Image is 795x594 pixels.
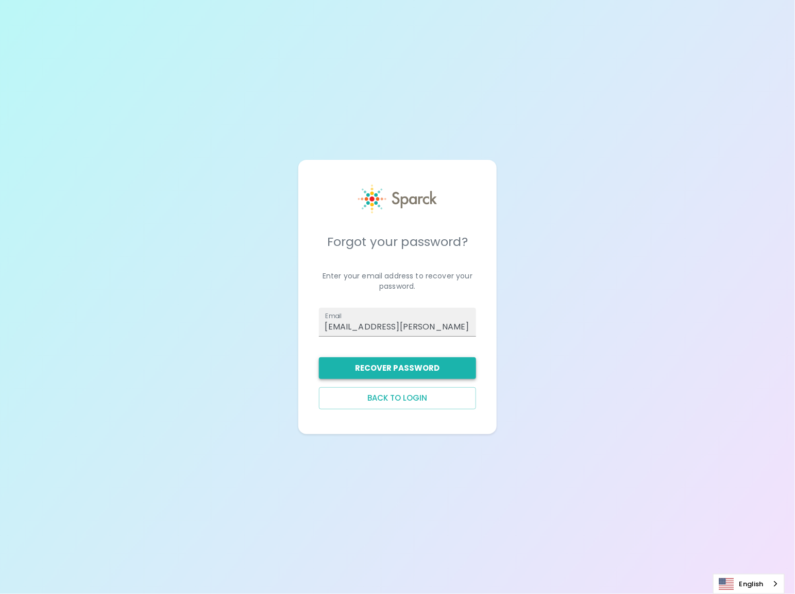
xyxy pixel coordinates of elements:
[325,311,342,320] label: Email
[319,271,477,291] p: Enter your email address to recover your password.
[713,574,785,594] div: Language
[319,357,477,379] button: Recover Password
[319,234,477,250] h5: Forgot your password?
[713,574,785,594] aside: Language selected: English
[358,185,437,213] img: Sparck logo
[714,574,784,593] a: English
[319,387,477,409] button: Back to login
